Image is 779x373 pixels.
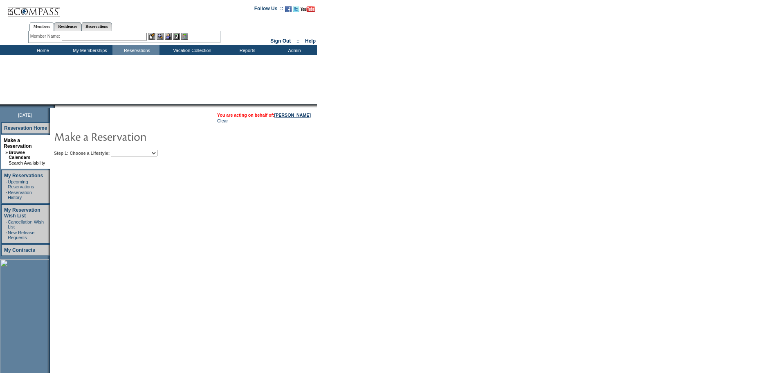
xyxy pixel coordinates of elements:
td: · [5,161,8,165]
td: Reservations [112,45,159,55]
a: Sign Out [270,38,291,44]
a: Help [305,38,316,44]
a: Make a Reservation [4,138,32,149]
td: · [6,179,7,189]
a: My Contracts [4,247,35,253]
td: Vacation Collection [159,45,223,55]
a: My Reservations [4,173,43,179]
a: Search Availability [9,161,45,165]
img: b_edit.gif [148,33,155,40]
b: Step 1: Choose a Lifestyle: [54,151,110,156]
img: Become our fan on Facebook [285,6,292,12]
img: Subscribe to our YouTube Channel [301,6,315,12]
span: [DATE] [18,113,32,118]
a: Clear [217,118,228,123]
a: [PERSON_NAME] [274,113,311,118]
td: Follow Us :: [254,5,283,15]
span: :: [296,38,300,44]
img: View [157,33,164,40]
a: New Release Requests [8,230,34,240]
img: pgTtlMakeReservation.gif [54,128,218,145]
img: Impersonate [165,33,172,40]
td: · [6,219,7,229]
img: Follow us on Twitter [293,6,299,12]
a: Cancellation Wish List [8,219,44,229]
td: · [6,190,7,200]
img: Reservations [173,33,180,40]
a: Browse Calendars [9,150,30,160]
td: Reports [223,45,270,55]
a: Subscribe to our YouTube Channel [301,8,315,13]
a: Reservation History [8,190,32,200]
td: Admin [270,45,317,55]
img: b_calculator.gif [181,33,188,40]
div: Member Name: [30,33,62,40]
a: My Reservation Wish List [4,207,40,219]
td: Home [18,45,65,55]
span: You are acting on behalf of: [217,113,311,118]
a: Become our fan on Facebook [285,8,292,13]
a: Upcoming Reservations [8,179,34,189]
td: · [6,230,7,240]
td: My Memberships [65,45,112,55]
img: blank.gif [55,104,56,108]
a: Residences [54,22,81,31]
a: Reservations [81,22,112,31]
a: Reservation Home [4,125,47,131]
a: Members [29,22,54,31]
a: Follow us on Twitter [293,8,299,13]
img: promoShadowLeftCorner.gif [52,104,55,108]
b: » [5,150,8,155]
